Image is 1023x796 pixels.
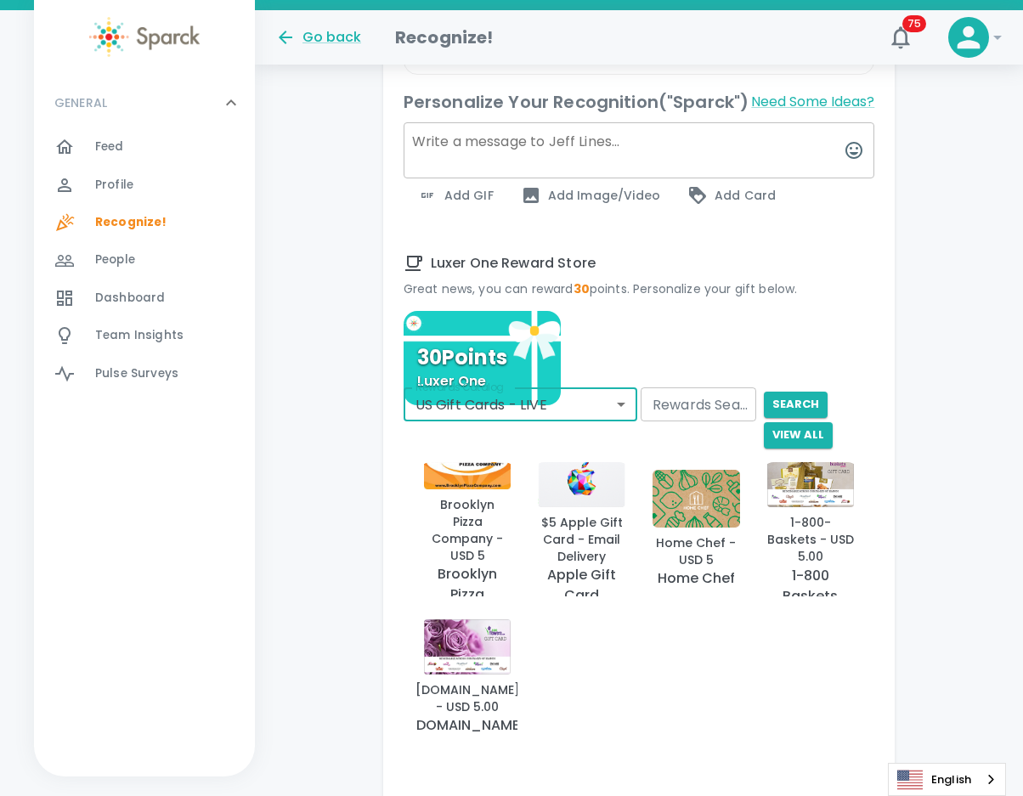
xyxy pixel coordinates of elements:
[34,77,255,128] div: GENERAL
[888,763,1006,796] div: Language
[34,317,255,354] a: Team Insights
[404,88,749,116] h6: Personalize Your Recognition ("Sparck")
[751,88,874,116] button: Need Some Ideas?
[417,185,494,206] span: Add GIF
[538,453,625,508] img: $5 Apple Gift Card - Email Delivery
[888,763,1006,796] aside: Language selected: English
[54,94,107,111] p: GENERAL
[404,387,637,421] div: US Gift Cards - LIVE
[653,470,740,528] img: Home Chef - USD 5
[95,251,135,268] span: People
[404,311,561,405] button: 30PointsLuxer One
[538,565,625,606] p: Apple Gift Card
[34,204,255,241] a: Recognize!
[687,185,776,206] span: Add Card
[415,681,520,715] p: [DOMAIN_NAME] - USD 5.00
[767,566,855,607] p: 1-800 Baskets
[767,452,855,507] img: 1-800-Baskets - USD 5.00
[424,564,511,625] p: Brooklyn Pizza Company
[34,279,255,317] a: Dashboard
[95,177,133,194] span: Profile
[95,290,165,307] span: Dashboard
[531,462,632,596] button: $5 Apple Gift Card - Email Delivery$5 Apple Gift Card - Email DeliveryApple Gift Card
[34,167,255,204] a: Profile
[275,27,361,48] button: Go back
[424,433,511,489] img: Brooklyn Pizza Company - USD 5
[415,380,503,394] label: Rewards Catalog
[574,280,590,297] span: 30
[889,764,1005,795] a: English
[89,17,200,57] img: Sparck logo
[902,15,926,32] span: 75
[764,392,828,418] button: search
[95,138,124,155] span: Feed
[417,462,518,596] button: Brooklyn Pizza Company - USD 5Brooklyn Pizza Company - USD 5Brooklyn Pizza Company
[424,619,511,675] img: 1-800-Flowers.com - USD 5.00
[767,514,855,565] p: 1-800-Baskets - USD 5.00
[658,568,735,589] p: Home Chef
[404,253,875,274] span: Luxer One Reward Store
[641,387,756,421] input: Search from our Store
[95,327,184,344] span: Team Insights
[95,365,178,382] span: Pulse Surveys
[538,514,625,565] p: $5 Apple Gift Card - Email Delivery
[880,17,921,58] button: 75
[417,347,507,368] p: 30 Points
[34,17,255,57] a: Sparck logo
[646,462,747,596] button: Home Chef - USD 5Home Chef - USD 5Home Chef
[764,422,833,449] button: View All
[417,610,518,744] button: 1-800-Flowers.com - USD 5.00[DOMAIN_NAME] - USD 5.00[DOMAIN_NAME]
[760,462,862,596] button: 1-800-Baskets - USD 5.001-800-Baskets - USD 5.001-800 Baskets
[410,715,526,736] p: [DOMAIN_NAME]
[417,371,486,392] p: Luxer One
[653,534,740,568] p: Home Chef - USD 5
[34,241,255,279] a: People
[34,128,255,399] div: GENERAL
[404,280,875,297] div: Great news, you can reward points. Personalize your gift below.
[34,128,255,166] a: Feed
[34,355,255,392] a: Pulse Surveys
[95,214,167,231] span: Recognize!
[521,185,660,206] span: Add Image/Video
[424,496,511,564] p: Brooklyn Pizza Company - USD 5
[395,24,494,51] h1: Recognize!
